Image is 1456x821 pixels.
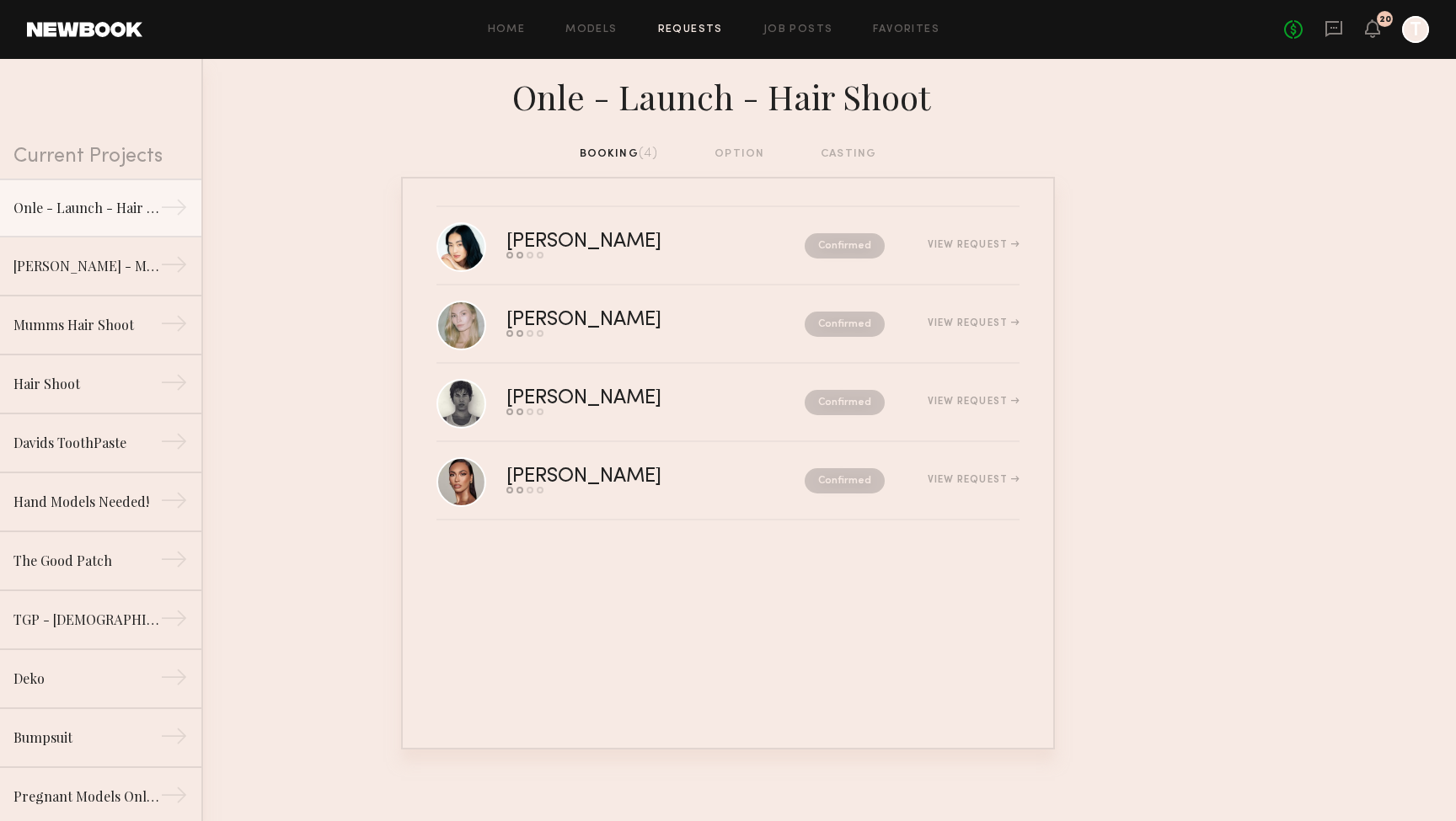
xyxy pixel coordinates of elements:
div: View Request [928,318,1020,328]
div: → [160,664,188,697]
div: → [160,605,188,638]
a: [PERSON_NAME]ConfirmedView Request [436,285,1020,364]
nb-request-status: Confirmed [805,390,885,415]
div: Deko [13,669,160,689]
div: Hair Shoot [13,374,160,394]
div: View Request [928,240,1020,250]
div: Bumpsuit [13,728,160,748]
div: View Request [928,475,1020,485]
div: → [160,428,188,461]
div: → [160,781,188,815]
div: [PERSON_NAME] - Mouthwash [13,256,160,276]
div: View Request [928,397,1020,407]
a: [PERSON_NAME]ConfirmedView Request [436,364,1020,442]
div: Onle - Launch - Hair Shoot [401,72,1055,118]
div: [PERSON_NAME] [506,311,733,330]
div: Mumms Hair Shoot [13,315,160,335]
div: → [160,546,188,579]
div: → [160,310,188,344]
a: Home [488,24,526,35]
div: Davids ToothPaste [13,433,160,453]
div: [PERSON_NAME] [506,467,733,487]
div: 20 [1379,15,1391,24]
div: → [160,251,188,285]
nb-request-status: Confirmed [805,468,885,493]
nb-request-status: Confirmed [805,233,885,259]
div: Hand Models Needed! [13,492,160,512]
div: [PERSON_NAME] [506,389,733,408]
a: Favorites [873,24,939,35]
div: Pregnant Models Only - ECom Shoot [13,786,160,807]
div: TGP - [DEMOGRAPHIC_DATA] [13,610,160,630]
a: Models [565,24,617,35]
div: → [160,722,188,756]
a: Requests [658,24,723,35]
a: T [1402,16,1429,43]
a: Job Posts [763,24,833,35]
div: [PERSON_NAME] [506,232,733,252]
div: → [160,194,188,227]
a: [PERSON_NAME]ConfirmedView Request [436,442,1020,520]
nb-request-status: Confirmed [805,312,885,337]
div: The Good Patch [13,551,160,571]
a: [PERSON_NAME]ConfirmedView Request [436,207,1020,285]
div: → [160,487,188,520]
div: Onle - Launch - Hair Shoot [13,198,160,218]
div: → [160,369,188,403]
